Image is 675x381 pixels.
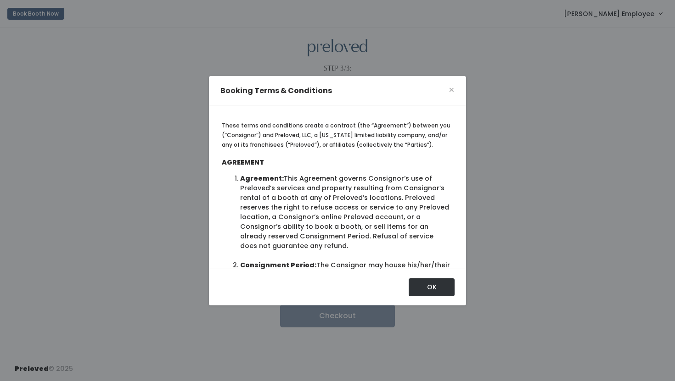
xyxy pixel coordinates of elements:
b: AGREEMENT [222,158,264,167]
b: Consignment Period: [240,260,316,270]
li: This Agreement governs Consignor’s use of Preloved’s services and property resulting from Consign... [240,174,451,251]
button: Close [449,83,455,98]
button: OK [409,278,455,296]
b: Agreement: [240,174,284,183]
span: × [449,83,455,97]
h5: Booking Terms & Conditions [220,85,332,96]
small: These terms and conditions create a contract (the “Agreement”) between you (“Consignor”) and Prel... [222,121,450,149]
